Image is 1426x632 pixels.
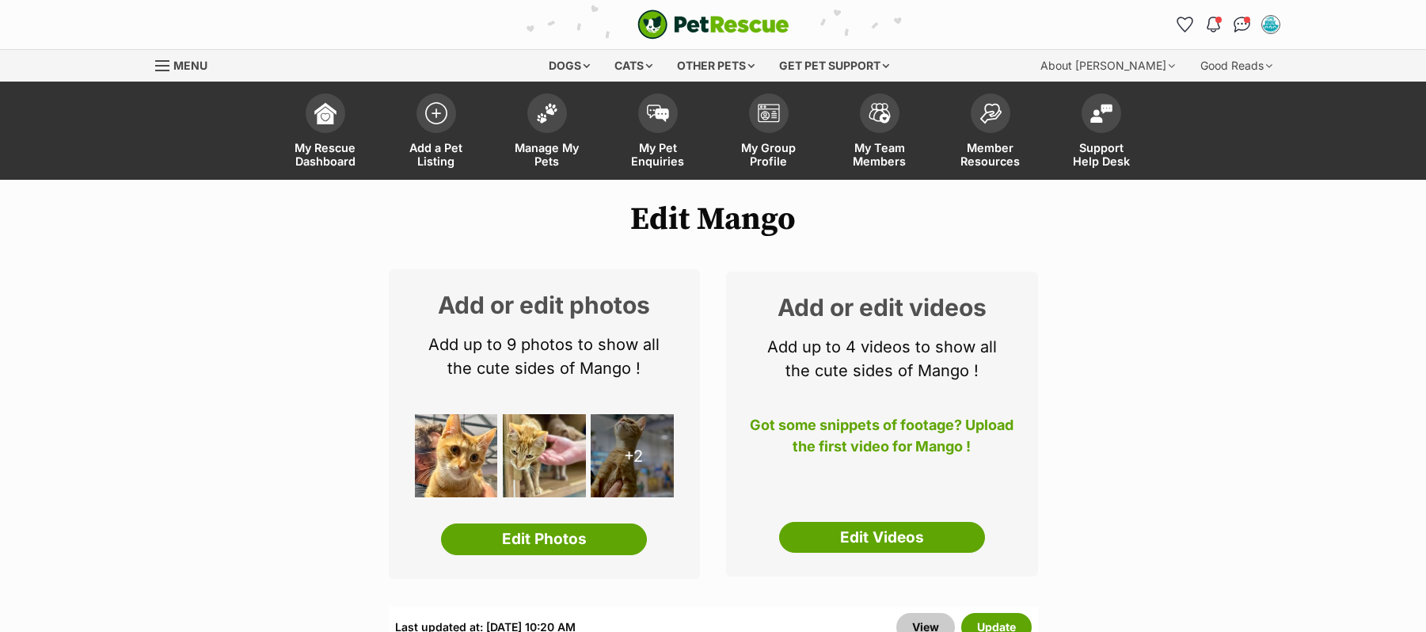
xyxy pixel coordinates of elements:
[758,104,780,123] img: group-profile-icon-3fa3cf56718a62981997c0bc7e787c4b2cf8bcc04b72c1350f741eb67cf2f40e.svg
[1263,17,1279,32] img: Kathleen Keefe profile pic
[637,10,789,40] a: PetRescue
[492,86,603,180] a: Manage My Pets
[401,141,472,168] span: Add a Pet Listing
[314,102,337,124] img: dashboard-icon-eb2f2d2d3e046f16d808141f083e7271f6b2e854fb5c12c21221c1fb7104beca.svg
[935,86,1046,180] a: Member Resources
[979,103,1002,124] img: member-resources-icon-8e73f808a243e03378d46382f2149f9095a855e16c252ad45f914b54edf8863c.svg
[290,141,361,168] span: My Rescue Dashboard
[413,293,677,317] h2: Add or edit photos
[591,414,674,497] div: +2
[713,86,824,180] a: My Group Profile
[1201,12,1226,37] button: Notifications
[1234,17,1250,32] img: chat-41dd97257d64d25036548639549fe6c8038ab92f7586957e7f3b1b290dea8141.svg
[844,141,915,168] span: My Team Members
[1189,50,1283,82] div: Good Reads
[955,141,1026,168] span: Member Resources
[603,86,713,180] a: My Pet Enquiries
[1258,12,1283,37] button: My account
[622,141,694,168] span: My Pet Enquiries
[1230,12,1255,37] a: Conversations
[603,50,664,82] div: Cats
[173,59,207,72] span: Menu
[1207,17,1219,32] img: notifications-46538b983faf8c2785f20acdc204bb7945ddae34d4c08c2a6579f10ce5e182be.svg
[511,141,583,168] span: Manage My Pets
[1090,104,1112,123] img: help-desk-icon-fdf02630f3aa405de69fd3d07c3f3aa587a6932b1a1747fa1d2bba05be0121f9.svg
[733,141,804,168] span: My Group Profile
[824,86,935,180] a: My Team Members
[779,522,985,554] a: Edit Videos
[441,523,647,555] a: Edit Photos
[750,295,1014,319] h2: Add or edit videos
[536,103,558,124] img: manage-my-pets-icon-02211641906a0b7f246fdf0571729dbe1e7629f14944591b6c1af311fb30b64b.svg
[637,10,789,40] img: logo-cat-932fe2b9b8326f06289b0f2fb663e598f794de774fb13d1741a6617ecf9a85b4.svg
[666,50,766,82] div: Other pets
[750,335,1014,383] p: Add up to 4 videos to show all the cute sides of Mango !
[270,86,381,180] a: My Rescue Dashboard
[413,333,677,380] p: Add up to 9 photos to show all the cute sides of Mango !
[1046,86,1157,180] a: Support Help Desk
[768,50,900,82] div: Get pet support
[155,50,219,78] a: Menu
[647,105,669,122] img: pet-enquiries-icon-7e3ad2cf08bfb03b45e93fb7055b45f3efa6380592205ae92323e6603595dc1f.svg
[869,103,891,124] img: team-members-icon-5396bd8760b3fe7c0b43da4ab00e1e3bb1a5d9ba89233759b79545d2d3fc5d0d.svg
[1029,50,1186,82] div: About [PERSON_NAME]
[1173,12,1198,37] a: Favourites
[750,414,1014,466] p: Got some snippets of footage? Upload the first video for Mango !
[425,102,447,124] img: add-pet-listing-icon-0afa8454b4691262ce3f59096e99ab1cd57d4a30225e0717b998d2c9b9846f56.svg
[1066,141,1137,168] span: Support Help Desk
[1173,12,1283,37] ul: Account quick links
[381,86,492,180] a: Add a Pet Listing
[538,50,601,82] div: Dogs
